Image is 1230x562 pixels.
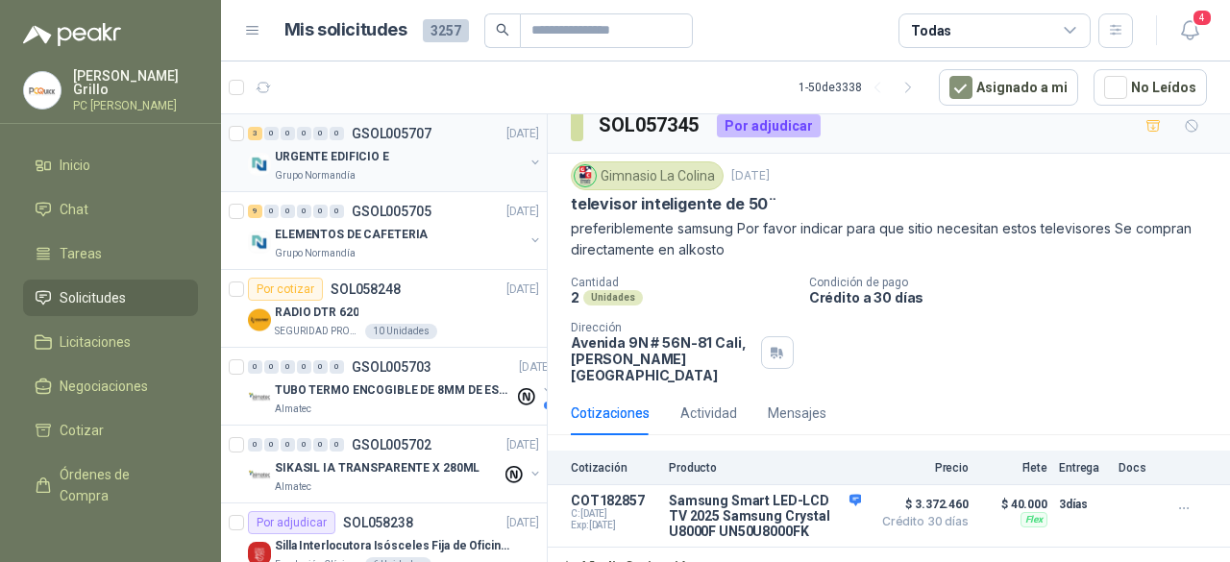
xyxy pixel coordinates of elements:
a: Inicio [23,147,198,183]
a: 0 0 0 0 0 0 GSOL005702[DATE] Company LogoSIKASIL IA TRANSPARENTE X 280MLAlmatec [248,433,543,495]
div: 0 [264,205,279,218]
p: 2 [571,289,579,305]
div: 0 [248,360,262,374]
div: 0 [281,360,295,374]
p: [DATE] [731,167,770,185]
p: [DATE] [506,436,539,454]
img: Company Logo [248,308,271,331]
div: Unidades [583,290,643,305]
span: 3257 [423,19,469,42]
span: search [496,23,509,37]
p: Condición de pago [809,276,1222,289]
div: 0 [330,438,344,452]
div: 0 [330,205,344,218]
p: $ 40.000 [980,493,1047,516]
span: Licitaciones [60,331,131,353]
p: Silla Interlocutora Isósceles Fija de Oficina Tela Negra Just Home Collection [275,537,514,555]
h3: SOL057345 [599,110,701,140]
div: 0 [297,205,311,218]
p: PC [PERSON_NAME] [73,100,198,111]
img: Company Logo [24,72,61,109]
p: [DATE] [506,514,539,532]
span: Cotizar [60,420,104,441]
span: Exp: [DATE] [571,520,657,531]
div: Por adjudicar [248,511,335,534]
p: Docs [1119,461,1157,475]
p: preferiblemente samsung Por favor indicar para que sitio necesitan estos televisores Se compran d... [571,218,1207,260]
span: Negociaciones [60,376,148,397]
a: 9 0 0 0 0 0 GSOL005705[DATE] Company LogoELEMENTOS DE CAFETERIAGrupo Normandía [248,200,543,261]
p: [DATE] [506,203,539,221]
img: Company Logo [575,165,596,186]
div: 0 [297,127,311,140]
a: Solicitudes [23,280,198,316]
a: Chat [23,191,198,228]
span: Órdenes de Compra [60,464,180,506]
p: SIKASIL IA TRANSPARENTE X 280ML [275,459,480,477]
div: 0 [313,360,328,374]
div: 0 [281,127,295,140]
p: [DATE] [506,125,539,143]
p: TUBO TERMO ENCOGIBLE DE 8MM DE ESPESOR X 5CMS [275,381,514,400]
img: Logo peakr [23,23,121,46]
div: Gimnasio La Colina [571,161,724,190]
a: Negociaciones [23,368,198,404]
span: Tareas [60,243,102,264]
p: GSOL005705 [352,205,431,218]
a: Tareas [23,235,198,272]
p: ELEMENTOS DE CAFETERIA [275,226,428,244]
div: 0 [313,205,328,218]
p: URGENTE EDIFICIO E [275,148,389,166]
p: Samsung Smart LED-LCD TV 2025 Samsung Crystal U8000F UN50U8000FK [669,493,861,539]
p: Grupo Normandía [275,246,356,261]
a: 0 0 0 0 0 0 GSOL005703[DATE] Company LogoTUBO TERMO ENCOGIBLE DE 8MM DE ESPESOR X 5CMSAlmatec [248,355,555,417]
p: [PERSON_NAME] Grillo [73,69,198,96]
a: 3 0 0 0 0 0 GSOL005707[DATE] Company LogoURGENTE EDIFICIO EGrupo Normandía [248,122,543,183]
p: [DATE] [506,281,539,299]
p: COT182857 [571,493,657,508]
p: [DATE] [519,358,552,377]
div: 10 Unidades [365,324,437,339]
div: Por cotizar [248,278,323,301]
p: Cantidad [571,276,794,289]
p: Producto [669,461,861,475]
a: Licitaciones [23,324,198,360]
p: Almatec [275,479,311,495]
p: Entrega [1059,461,1107,475]
div: 0 [264,360,279,374]
p: GSOL005707 [352,127,431,140]
p: televisor inteligente de 50¨ [571,194,777,214]
p: GSOL005702 [352,438,431,452]
p: Grupo Normandía [275,168,356,183]
span: Solicitudes [60,287,126,308]
div: Mensajes [768,403,826,424]
div: Cotizaciones [571,403,650,424]
div: 0 [313,127,328,140]
p: Cotización [571,461,657,475]
div: Actividad [680,403,737,424]
img: Company Logo [248,231,271,254]
a: Órdenes de Compra [23,456,198,514]
p: Avenida 9N # 56N-81 Cali , [PERSON_NAME][GEOGRAPHIC_DATA] [571,334,753,383]
a: Por cotizarSOL058248[DATE] Company LogoRADIO DTR 620SEGURIDAD PROVISER LTDA10 Unidades [221,270,547,348]
span: 4 [1192,9,1213,27]
p: Flete [980,461,1047,475]
p: GSOL005703 [352,360,431,374]
button: Asignado a mi [939,69,1078,106]
a: Cotizar [23,412,198,449]
button: No Leídos [1094,69,1207,106]
div: 0 [330,127,344,140]
span: C: [DATE] [571,508,657,520]
p: SOL058248 [331,282,401,296]
p: 3 días [1059,493,1107,516]
div: 0 [297,360,311,374]
img: Company Logo [248,464,271,487]
p: Dirección [571,321,753,334]
div: 0 [330,360,344,374]
div: 0 [264,127,279,140]
div: Todas [911,20,951,41]
span: $ 3.372.460 [873,493,969,516]
p: SOL058238 [343,516,413,529]
p: Crédito a 30 días [809,289,1222,305]
div: 0 [281,205,295,218]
